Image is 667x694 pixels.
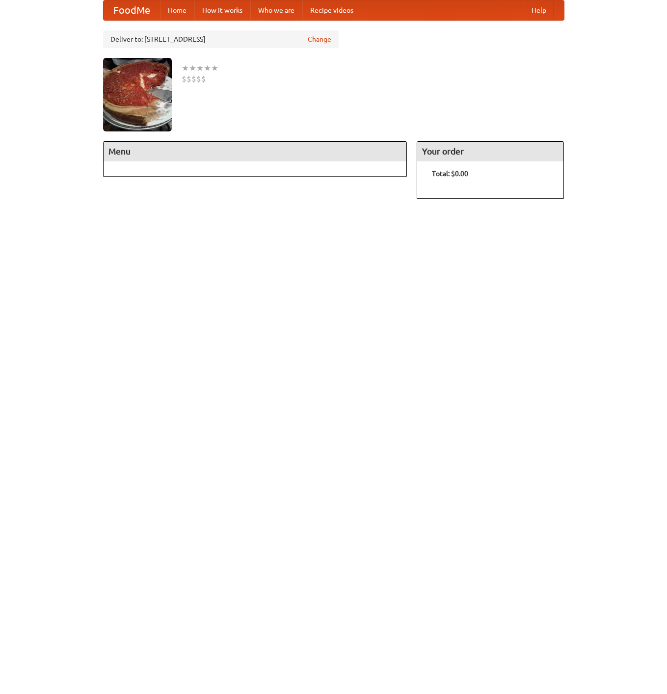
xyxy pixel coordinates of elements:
a: Change [308,34,331,44]
a: Recipe videos [302,0,361,20]
li: ★ [189,63,196,74]
h4: Menu [104,142,407,161]
li: $ [191,74,196,84]
a: Help [524,0,554,20]
img: angular.jpg [103,58,172,131]
li: ★ [204,63,211,74]
a: Who we are [250,0,302,20]
a: Home [160,0,194,20]
li: $ [187,74,191,84]
div: Deliver to: [STREET_ADDRESS] [103,30,339,48]
li: ★ [182,63,189,74]
li: $ [182,74,187,84]
li: $ [196,74,201,84]
li: $ [201,74,206,84]
li: ★ [211,63,218,74]
b: Total: $0.00 [432,170,468,178]
a: How it works [194,0,250,20]
h4: Your order [417,142,563,161]
li: ★ [196,63,204,74]
a: FoodMe [104,0,160,20]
